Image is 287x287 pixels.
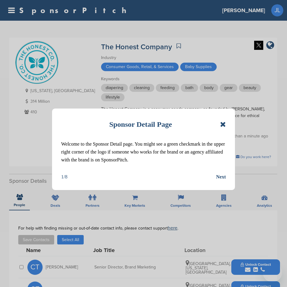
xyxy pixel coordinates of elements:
iframe: Button to launch messaging window [263,263,282,282]
h1: Sponsor Detail Page [109,118,172,131]
p: Welcome to the Sponsor Detail page. You might see a green checkmark in the upper right corner of ... [61,140,226,164]
div: 1/8 [61,173,67,181]
button: Next [216,173,226,181]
